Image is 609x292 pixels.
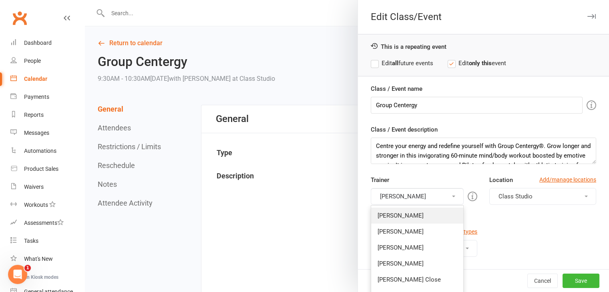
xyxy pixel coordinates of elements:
[10,214,84,232] a: Assessments
[371,125,438,134] label: Class / Event description
[24,76,47,82] div: Calendar
[24,112,44,118] div: Reports
[24,94,49,100] div: Payments
[24,238,38,244] div: Tasks
[371,256,464,272] a: [PERSON_NAME]
[10,70,84,88] a: Calendar
[10,34,84,52] a: Dashboard
[24,40,52,46] div: Dashboard
[392,60,398,67] strong: all
[10,196,84,214] a: Workouts
[24,256,53,262] div: What's New
[498,193,533,200] span: Class Studio
[24,184,44,190] div: Waivers
[371,272,464,288] a: [PERSON_NAME] Close
[527,274,558,288] button: Cancel
[371,58,433,68] label: Edit future events
[358,11,609,22] div: Edit Class/Event
[10,124,84,142] a: Messages
[10,250,84,268] a: What's New
[10,160,84,178] a: Product Sales
[24,148,56,154] div: Automations
[563,274,599,288] button: Save
[24,265,31,271] span: 1
[371,240,464,256] a: [PERSON_NAME]
[469,60,492,67] strong: only this
[24,130,49,136] div: Messages
[10,178,84,196] a: Waivers
[371,97,583,114] input: Enter event name
[448,58,506,68] label: Edit event
[10,8,30,28] a: Clubworx
[24,58,41,64] div: People
[489,188,596,205] button: Class Studio
[10,106,84,124] a: Reports
[539,175,596,184] a: Add/manage locations
[10,88,84,106] a: Payments
[371,175,389,185] label: Trainer
[371,42,596,50] div: This is a repeating event
[10,232,84,250] a: Tasks
[371,84,422,94] label: Class / Event name
[371,208,464,224] a: [PERSON_NAME]
[489,175,513,185] label: Location
[24,220,64,226] div: Assessments
[8,265,27,284] iframe: Intercom live chat
[371,224,464,240] a: [PERSON_NAME]
[24,202,48,208] div: Workouts
[24,166,58,172] div: Product Sales
[10,142,84,160] a: Automations
[371,188,464,205] button: [PERSON_NAME]
[10,52,84,70] a: People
